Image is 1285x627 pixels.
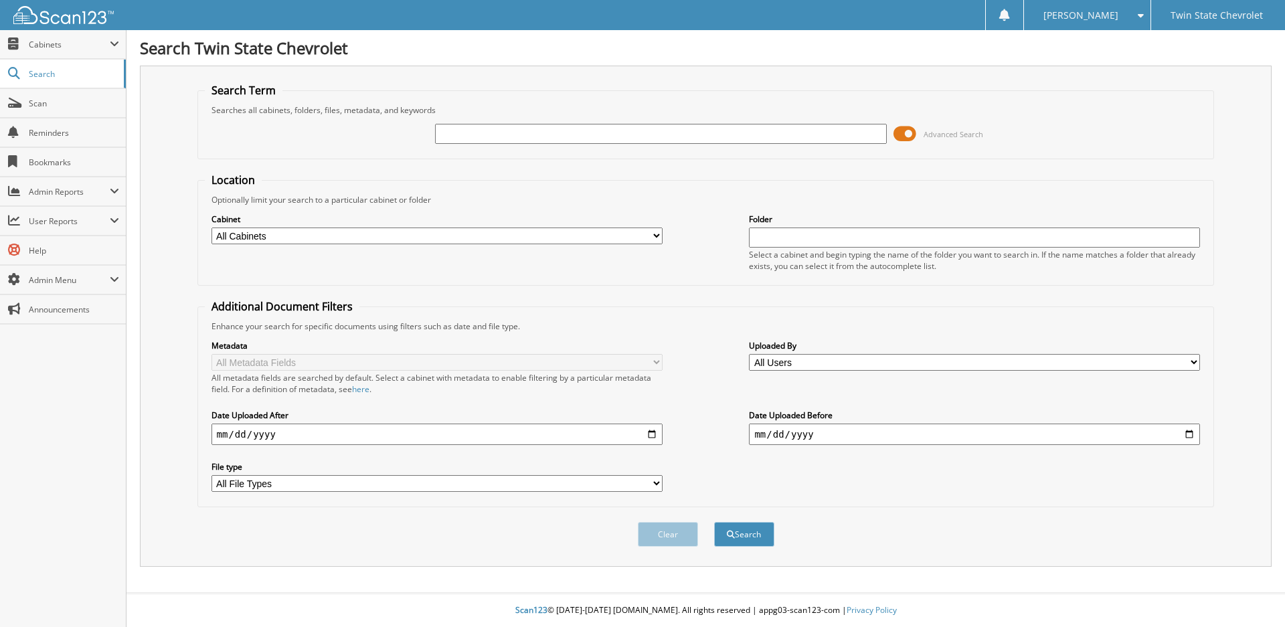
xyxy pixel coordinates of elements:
input: end [749,424,1200,445]
span: Admin Menu [29,274,110,286]
legend: Location [205,173,262,187]
span: Cabinets [29,39,110,50]
legend: Search Term [205,83,282,98]
h1: Search Twin State Chevrolet [140,37,1272,59]
span: Bookmarks [29,157,119,168]
input: start [211,424,663,445]
span: Reminders [29,127,119,139]
div: Optionally limit your search to a particular cabinet or folder [205,194,1207,205]
span: Admin Reports [29,186,110,197]
span: User Reports [29,215,110,227]
a: Privacy Policy [847,604,897,616]
legend: Additional Document Filters [205,299,359,314]
div: © [DATE]-[DATE] [DOMAIN_NAME]. All rights reserved | appg03-scan123-com | [126,594,1285,627]
span: Twin State Chevrolet [1171,11,1263,19]
iframe: Chat Widget [1218,563,1285,627]
div: Select a cabinet and begin typing the name of the folder you want to search in. If the name match... [749,249,1200,272]
span: [PERSON_NAME] [1043,11,1118,19]
span: Announcements [29,304,119,315]
label: Cabinet [211,213,663,225]
button: Search [714,522,774,547]
span: Search [29,68,117,80]
label: Uploaded By [749,340,1200,351]
img: scan123-logo-white.svg [13,6,114,24]
span: Scan [29,98,119,109]
label: Folder [749,213,1200,225]
span: Advanced Search [924,129,983,139]
div: Enhance your search for specific documents using filters such as date and file type. [205,321,1207,332]
span: Help [29,245,119,256]
span: Scan123 [515,604,547,616]
label: Date Uploaded Before [749,410,1200,421]
a: here [352,383,369,395]
label: File type [211,461,663,472]
label: Metadata [211,340,663,351]
div: Searches all cabinets, folders, files, metadata, and keywords [205,104,1207,116]
button: Clear [638,522,698,547]
div: All metadata fields are searched by default. Select a cabinet with metadata to enable filtering b... [211,372,663,395]
label: Date Uploaded After [211,410,663,421]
